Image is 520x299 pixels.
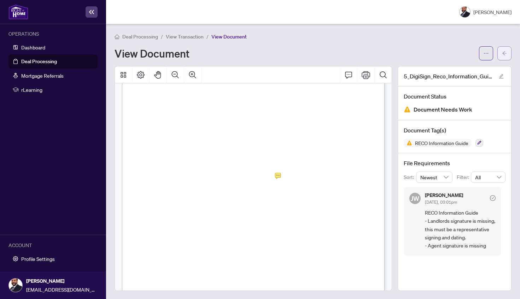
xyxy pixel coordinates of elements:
a: Dashboard [21,44,45,50]
p: Sort: [404,173,416,181]
span: Newest [420,172,449,183]
span: check-circle [490,195,496,201]
span: [EMAIL_ADDRESS][DOMAIN_NAME] [26,286,97,293]
li: / [206,32,209,41]
img: Profile Icon [460,7,470,17]
span: View Document [211,34,247,40]
span: RECO Information Guide - Landlords signature is missing, this must be a representative signing an... [425,209,496,250]
span: [PERSON_NAME] [26,277,97,285]
span: [DATE], 03:01pm [425,199,457,205]
span: Deal Processing [122,34,158,40]
span: All [475,172,501,183]
img: Status Icon [404,139,412,147]
span: View Transaction [166,34,204,40]
span: Document Needs Work [414,105,472,114]
span: 5_DigiSign_Reco_Information_Guide_-_RECO_Forms.pdf [404,72,492,80]
span: JW [411,193,419,203]
h4: Document Status [404,92,506,101]
span: RECO Information Guide [412,140,471,145]
span: edit [499,74,504,79]
h5: [PERSON_NAME] [425,193,463,198]
img: Profile Icon [9,279,22,292]
h4: File Requirements [404,159,506,167]
a: Profile Settings [21,256,55,262]
span: home [115,34,119,39]
img: Document Status [404,106,411,113]
p: Filter: [457,173,471,181]
div: ACCOUNT [8,241,98,249]
span: rLearning [21,86,93,94]
div: OPERATIONS [8,30,98,37]
img: logo [8,4,28,19]
h5: [PERSON_NAME] [473,8,512,16]
h1: View Document [115,48,189,59]
a: Deal Processing [21,58,57,65]
h4: Document Tag(s) [404,126,506,134]
a: Mortgage Referrals [21,72,64,79]
li: / [161,32,163,41]
span: arrow-left [502,51,507,56]
span: ellipsis [483,50,489,56]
